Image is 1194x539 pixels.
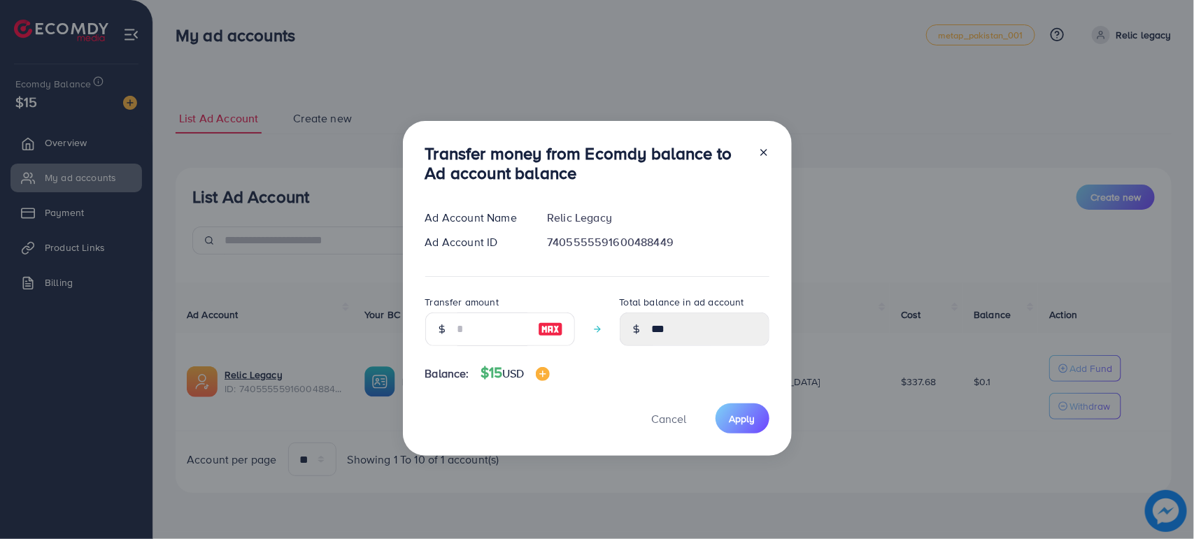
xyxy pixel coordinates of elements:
[652,411,687,426] span: Cancel
[425,143,747,184] h3: Transfer money from Ecomdy balance to Ad account balance
[538,321,563,338] img: image
[536,210,780,226] div: Relic Legacy
[481,364,550,382] h4: $15
[716,403,769,433] button: Apply
[414,210,536,226] div: Ad Account Name
[425,366,469,382] span: Balance:
[425,295,499,309] label: Transfer amount
[502,366,524,381] span: USD
[634,403,704,433] button: Cancel
[620,295,744,309] label: Total balance in ad account
[414,234,536,250] div: Ad Account ID
[536,367,550,381] img: image
[730,412,755,426] span: Apply
[536,234,780,250] div: 7405555591600488449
